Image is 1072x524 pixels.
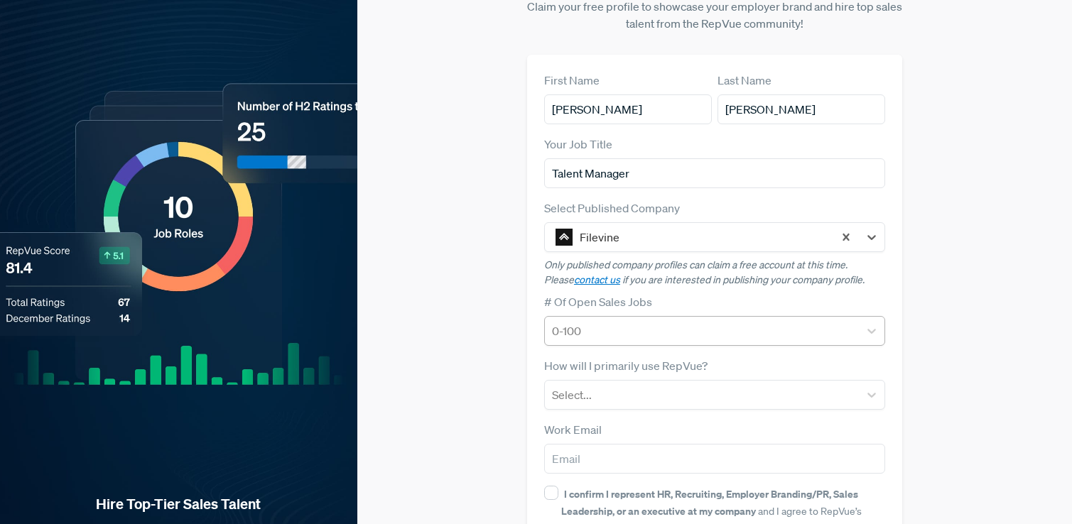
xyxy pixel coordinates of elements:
[544,357,708,374] label: How will I primarily use RepVue?
[561,487,858,518] strong: I confirm I represent HR, Recruiting, Employer Branding/PR, Sales Leadership, or an executive at ...
[544,136,612,153] label: Your Job Title
[574,273,620,286] a: contact us
[544,258,885,288] p: Only published company profiles can claim a free account at this time. Please if you are interest...
[718,72,771,89] label: Last Name
[544,72,600,89] label: First Name
[544,421,602,438] label: Work Email
[544,158,885,188] input: Title
[556,229,573,246] img: Filevine
[718,94,885,124] input: Last Name
[544,94,712,124] input: First Name
[544,444,885,474] input: Email
[544,293,652,310] label: # Of Open Sales Jobs
[23,495,335,513] strong: Hire Top-Tier Sales Talent
[544,200,680,217] label: Select Published Company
